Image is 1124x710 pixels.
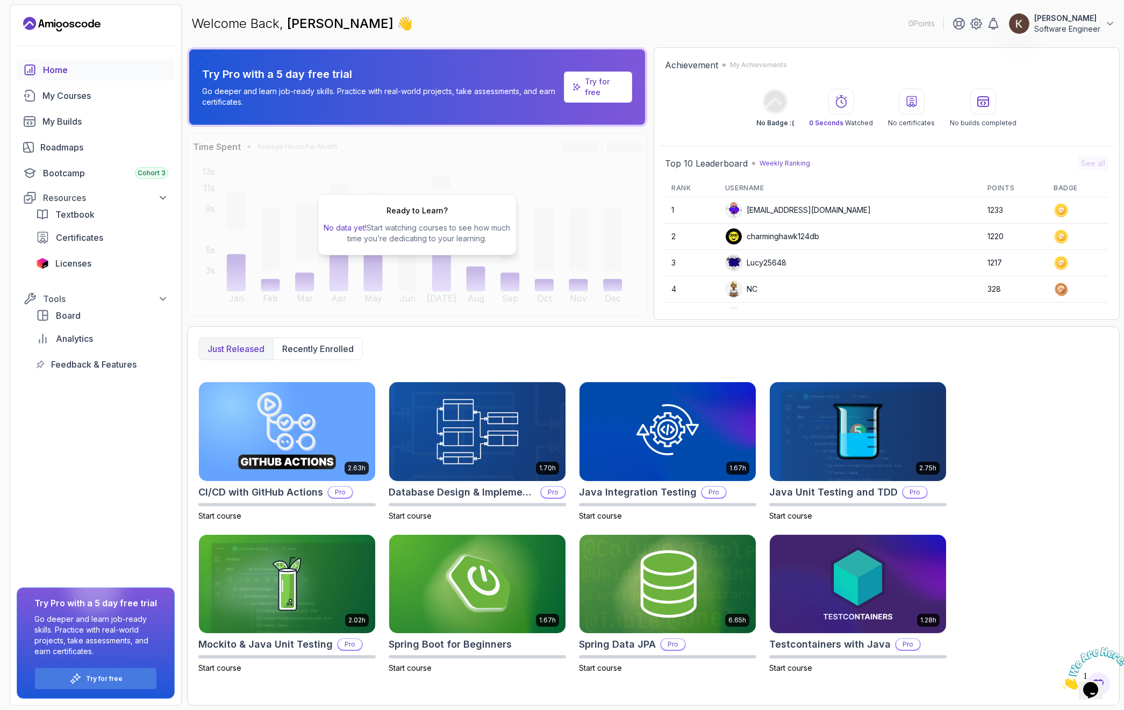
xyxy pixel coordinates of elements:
div: Lucy25648 [725,254,786,271]
button: See all [1078,156,1108,171]
img: Database Design & Implementation card [389,382,565,481]
a: analytics [30,328,175,349]
img: jetbrains icon [36,258,49,269]
a: roadmaps [17,137,175,158]
p: 1.28h [920,616,936,625]
p: Pro [702,487,726,498]
p: Pro [338,639,362,650]
p: Recently enrolled [282,342,354,355]
img: CI/CD with GitHub Actions card [199,382,375,481]
p: Pro [661,639,685,650]
span: 👋 [395,12,417,35]
div: asifahmedjesi [725,307,795,324]
img: Chat attention grabber [4,4,71,47]
p: 2.02h [348,616,366,625]
p: Pro [328,487,352,498]
td: 1233 [981,197,1047,224]
p: 0 Points [908,18,935,29]
div: Resources [43,191,168,204]
button: Resources [17,188,175,207]
span: Start course [198,663,241,672]
th: Username [719,180,981,197]
a: Mockito & Java Unit Testing card2.02hMockito & Java Unit TestingProStart course [198,534,376,674]
p: Welcome Back, [191,15,413,32]
h2: Top 10 Leaderboard [665,157,748,170]
p: [PERSON_NAME] [1034,13,1100,24]
button: Tools [17,289,175,309]
th: Badge [1047,180,1108,197]
h2: Ready to Learn? [386,205,448,216]
h2: Spring Boot for Beginners [389,637,512,652]
div: Roadmaps [40,141,168,154]
a: bootcamp [17,162,175,184]
a: Database Design & Implementation card1.70hDatabase Design & ImplementationProStart course [389,382,566,521]
h2: Java Unit Testing and TDD [769,485,898,500]
td: 3 [665,250,719,276]
button: Try for free [34,668,157,690]
h2: Testcontainers with Java [769,637,891,652]
div: NC [725,281,757,298]
img: user profile image [726,228,742,245]
div: My Courses [42,89,168,102]
a: builds [17,111,175,132]
td: 260 [981,303,1047,329]
a: Try for free [564,71,632,103]
p: Software Engineer [1034,24,1100,34]
div: My Builds [42,115,168,128]
p: Pro [896,639,920,650]
button: user profile image[PERSON_NAME]Software Engineer [1008,13,1115,34]
p: No builds completed [950,119,1016,127]
h2: Mockito & Java Unit Testing [198,637,333,652]
span: 1 [4,4,9,13]
span: Cohort 3 [138,169,166,177]
a: textbook [30,204,175,225]
span: [PERSON_NAME] [287,16,397,31]
p: 2.63h [348,464,366,472]
div: Bootcamp [43,167,168,180]
td: 1217 [981,250,1047,276]
p: Pro [903,487,927,498]
span: Textbook [55,208,95,221]
span: Feedback & Features [51,358,137,371]
a: Testcontainers with Java card1.28hTestcontainers with JavaProStart course [769,534,947,674]
p: Start watching courses to see how much time you’re dedicating to your learning. [323,223,512,244]
button: Just released [199,338,273,360]
p: 1.70h [539,464,556,472]
span: Start course [389,663,432,672]
img: Testcontainers with Java card [770,535,946,634]
p: My Achievements [730,61,787,69]
span: Start course [769,511,812,520]
p: Go deeper and learn job-ready skills. Practice with real-world projects, take assessments, and ea... [34,614,157,657]
p: Try for free [86,675,123,683]
img: Mockito & Java Unit Testing card [199,535,375,634]
span: Board [56,309,81,322]
span: Start course [579,511,622,520]
p: 6.65h [728,616,746,625]
a: licenses [30,253,175,274]
h2: CI/CD with GitHub Actions [198,485,323,500]
td: 1 [665,197,719,224]
p: 2.75h [919,464,936,472]
p: 1.67h [539,616,556,625]
span: Start course [389,511,432,520]
h2: Achievement [665,59,718,71]
a: Java Integration Testing card1.67hJava Integration TestingProStart course [579,382,756,521]
span: 0 Seconds [809,119,843,127]
span: Start course [579,663,622,672]
td: 328 [981,276,1047,303]
img: default monster avatar [726,255,742,271]
img: Java Unit Testing and TDD card [770,382,946,481]
span: Analytics [56,332,93,345]
div: charminghawk124db [725,228,819,245]
td: 4 [665,276,719,303]
p: Just released [207,342,264,355]
th: Points [981,180,1047,197]
img: Spring Boot for Beginners card [389,535,565,634]
img: user profile image [1009,13,1029,34]
a: feedback [30,354,175,375]
img: default monster avatar [726,202,742,218]
span: Start course [198,511,241,520]
iframe: chat widget [1057,643,1124,694]
div: [EMAIL_ADDRESS][DOMAIN_NAME] [725,202,871,219]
